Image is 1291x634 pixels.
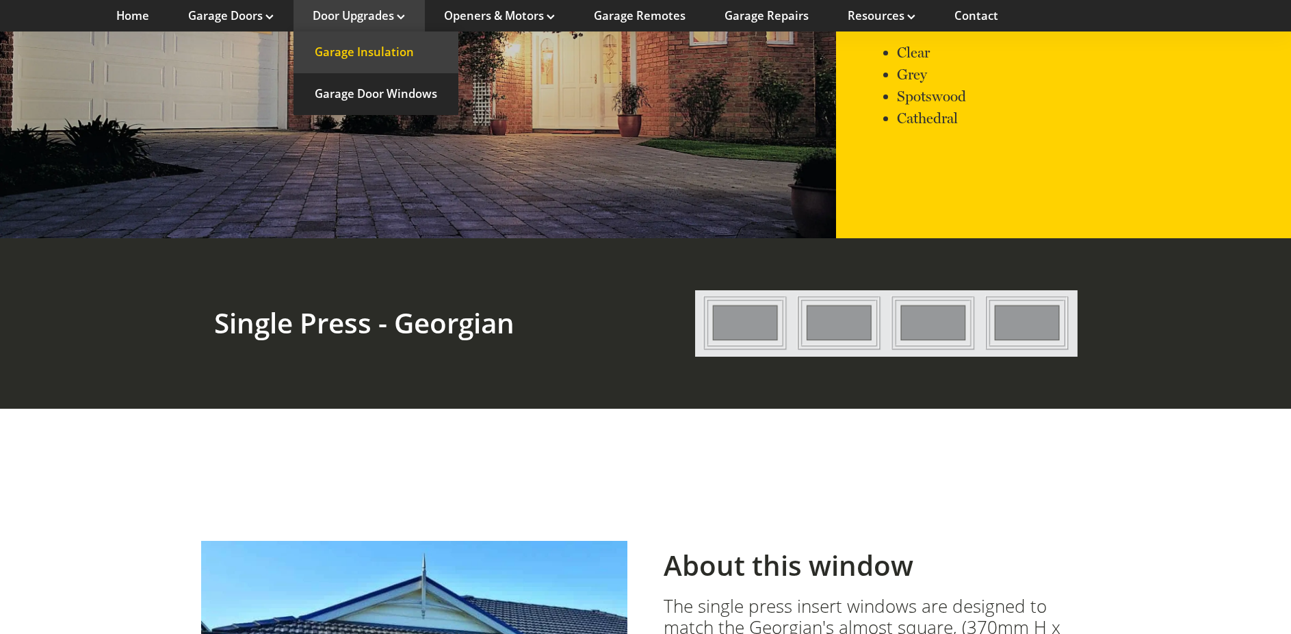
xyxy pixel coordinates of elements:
[664,549,1090,582] h2: About this window
[848,8,915,23] a: Resources
[116,8,149,23] a: Home
[695,286,1078,360] img: Illustration of the Single Press- Georgian style window. An almost square shape matching the pane...
[897,107,1291,129] p: Cathedral
[897,64,1291,86] p: Grey
[188,8,274,23] a: Garage Doors
[444,8,555,23] a: Openers & Motors
[294,31,458,73] a: Garage Insulation
[294,73,458,115] a: Garage Door Windows
[214,307,597,340] h2: Single Press - Georgian
[897,86,1291,107] p: Spotswood
[313,8,405,23] a: Door Upgrades
[594,8,686,23] a: Garage Remotes
[725,8,809,23] a: Garage Repairs
[897,42,1291,64] p: Clear
[954,8,998,23] a: Contact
